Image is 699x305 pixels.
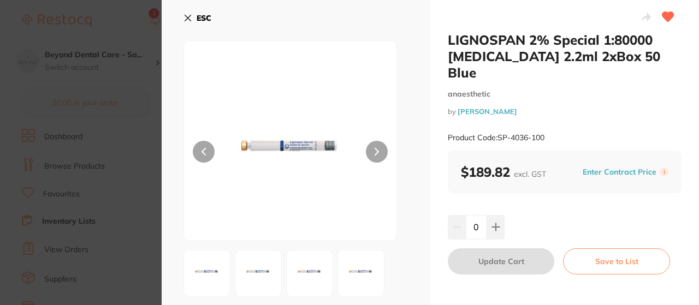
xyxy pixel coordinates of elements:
[227,68,354,241] img: MTAwLmpwZw
[461,164,546,180] b: $189.82
[187,254,227,293] img: MTAwLmpwZw
[579,167,660,177] button: Enter Contract Price
[458,107,517,116] a: [PERSON_NAME]
[448,248,554,274] button: Update Cart
[239,254,278,293] img: MTAwXzIuanBn
[183,9,211,27] button: ESC
[448,32,682,81] h2: LIGNOSPAN 2% Special 1:80000 [MEDICAL_DATA] 2.2ml 2xBox 50 Blue
[197,13,211,23] b: ESC
[448,89,682,99] small: anaesthetic
[341,254,381,293] img: MTAwXzQuanBn
[448,107,682,116] small: by
[660,168,668,176] label: i
[448,133,544,142] small: Product Code: SP-4036-100
[290,254,329,293] img: MTAwXzMuanBn
[563,248,670,274] button: Save to List
[514,169,546,179] span: excl. GST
